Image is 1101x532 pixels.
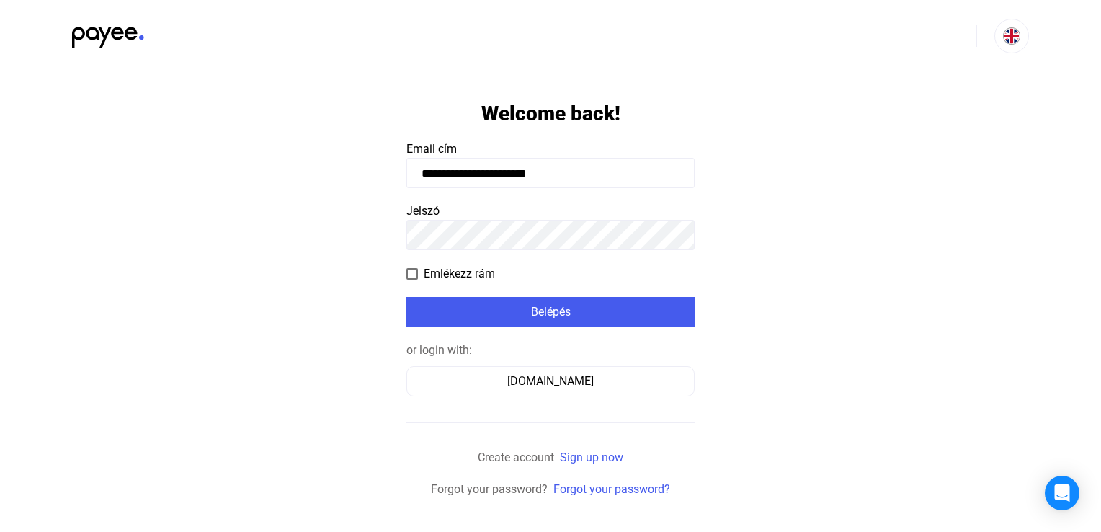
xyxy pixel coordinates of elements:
button: [DOMAIN_NAME] [406,366,695,396]
h1: Welcome back! [481,101,620,126]
div: or login with: [406,342,695,359]
span: Create account [478,451,554,464]
a: Forgot your password? [553,482,670,496]
a: Sign up now [560,451,623,464]
span: Jelszó [406,204,440,218]
div: [DOMAIN_NAME] [411,373,690,390]
img: EN [1003,27,1020,45]
div: Open Intercom Messenger [1045,476,1079,510]
button: EN [994,19,1029,53]
a: [DOMAIN_NAME] [406,374,695,388]
span: Emlékezz rám [424,265,495,283]
img: black-payee-blue-dot.svg [72,19,144,48]
span: Email cím [406,142,457,156]
button: Belépés [406,297,695,327]
div: Belépés [411,303,690,321]
span: Forgot your password? [431,482,548,496]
